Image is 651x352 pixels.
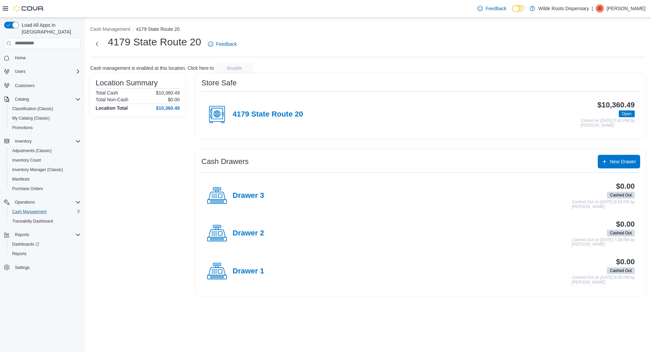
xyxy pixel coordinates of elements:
[108,35,201,49] h1: 4179 State Route 20
[9,147,81,155] span: Adjustments (Classic)
[201,158,249,166] h3: Cash Drawers
[616,182,635,190] h3: $0.00
[15,139,32,144] span: Inventory
[7,174,83,184] button: Manifests
[9,105,81,113] span: Classification (Classic)
[12,198,38,206] button: Operations
[9,217,56,225] a: Traceabilty Dashboard
[12,106,53,111] span: Classification (Classic)
[12,158,41,163] span: Inventory Count
[7,249,83,258] button: Reports
[1,263,83,272] button: Settings
[9,250,29,258] a: Reports
[96,90,118,96] h6: Total Cash
[9,124,36,132] a: Promotions
[90,37,104,51] button: Next
[610,268,632,274] span: Cashed Out
[1,230,83,240] button: Reports
[9,185,46,193] a: Purchase Orders
[15,200,35,205] span: Operations
[9,208,49,216] a: Cash Management
[1,67,83,76] button: Users
[9,156,44,164] a: Inventory Count
[596,4,604,13] div: Joe Ennis
[9,250,81,258] span: Reports
[9,240,81,248] span: Dashboards
[9,208,81,216] span: Cash Management
[1,198,83,207] button: Operations
[1,95,83,104] button: Catalog
[7,156,83,165] button: Inventory Count
[12,54,28,62] a: Home
[12,148,52,153] span: Adjustments (Classic)
[90,26,130,32] button: Cash Management
[205,37,239,51] a: Feedback
[233,110,303,119] h4: 4179 State Route 20
[12,251,26,256] span: Reports
[90,26,646,34] nav: An example of EuiBreadcrumbs
[9,240,42,248] a: Dashboards
[12,81,81,89] span: Customers
[7,184,83,193] button: Purchase Orders
[9,175,81,183] span: Manifests
[12,264,32,272] a: Settings
[607,192,635,199] span: Cashed Out
[7,240,83,249] a: Dashboards
[597,4,602,13] span: JE
[201,79,237,87] h3: Store Safe
[1,137,83,146] button: Inventory
[4,50,81,290] nav: Complex example
[233,229,264,238] h4: Drawer 2
[136,26,179,32] button: 4179 State Route 20
[96,105,128,111] h4: Location Total
[15,69,25,74] span: Users
[12,186,43,191] span: Purchase Orders
[12,67,28,76] button: Users
[12,231,81,239] span: Reports
[9,175,32,183] a: Manifests
[9,217,81,225] span: Traceabilty Dashboard
[15,55,26,61] span: Home
[9,166,66,174] a: Inventory Manager (Classic)
[12,137,81,145] span: Inventory
[96,79,158,87] h3: Location Summary
[12,263,81,272] span: Settings
[7,207,83,216] button: Cash Management
[619,110,635,117] span: Open
[215,63,253,74] button: disable
[610,158,636,165] span: New Drawer
[9,166,81,174] span: Inventory Manager (Classic)
[19,22,81,35] span: Load All Apps in [GEOGRAPHIC_DATA]
[7,104,83,113] button: Classification (Classic)
[572,238,635,247] p: Cashed Out on [DATE] 7:28 PM by [PERSON_NAME]
[9,156,81,164] span: Inventory Count
[12,198,81,206] span: Operations
[12,67,81,76] span: Users
[12,54,81,62] span: Home
[592,4,593,13] p: |
[216,41,237,47] span: Feedback
[622,111,632,117] span: Open
[7,216,83,226] button: Traceabilty Dashboard
[156,105,180,111] h4: $10,360.49
[486,5,506,12] span: Feedback
[598,155,640,168] button: New Drawer
[9,105,56,113] a: Classification (Classic)
[538,4,589,13] p: Wilde Roots Dispensary
[12,219,53,224] span: Traceabilty Dashboard
[233,191,264,200] h4: Drawer 3
[616,220,635,228] h3: $0.00
[7,165,83,174] button: Inventory Manager (Classic)
[233,267,264,276] h4: Drawer 1
[12,231,32,239] button: Reports
[12,82,37,90] a: Customers
[14,5,44,12] img: Cova
[15,97,29,102] span: Catalog
[9,147,54,155] a: Adjustments (Classic)
[12,167,63,172] span: Inventory Manager (Classic)
[475,2,509,15] a: Feedback
[12,177,29,182] span: Manifests
[9,124,81,132] span: Promotions
[572,275,635,285] p: Cashed Out on [DATE] 8:56 PM by [PERSON_NAME]
[581,119,635,128] p: Closed on [DATE] 5:42 PM by [PERSON_NAME]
